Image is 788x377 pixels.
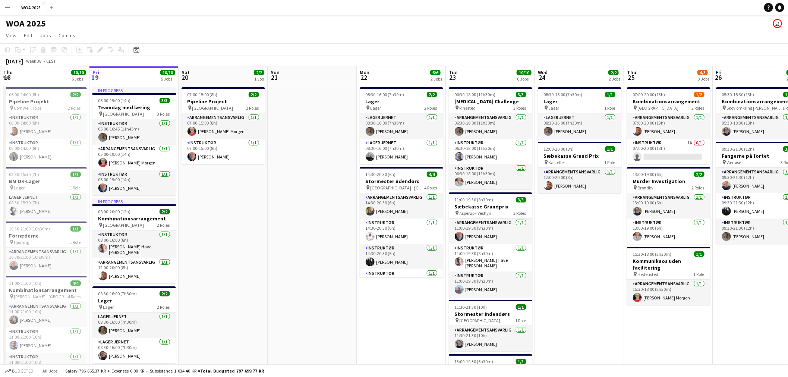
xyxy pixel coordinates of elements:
[3,222,87,273] div: 10:30-21:00 (10h30m)1/1Forræderne Hjørring1 RoleArrangementsansvarlig1/110:30-21:00 (10h30m)[PERS...
[460,105,476,111] span: Ringsted
[92,170,176,195] app-card-role: Instruktør1/105:00-19:00 (14h)[PERSON_NAME]
[694,172,705,177] span: 2/2
[538,69,548,76] span: Wed
[92,198,176,283] app-job-card: In progress08:00-20:00 (12h)2/2Kombinationsarrangement [GEOGRAPHIC_DATA]2 RolesInstruktør1/108:00...
[516,92,526,97] span: 3/3
[727,160,741,165] span: Værløse
[271,69,280,76] span: Sun
[638,185,654,191] span: Brøndby
[92,87,176,93] div: In progress
[537,73,548,82] span: 24
[70,172,81,177] span: 1/1
[160,98,170,103] span: 3/3
[722,92,754,97] span: 05:30-18:30 (13h)
[160,209,170,214] span: 2/2
[716,69,722,76] span: Fri
[182,113,265,139] app-card-role: Arrangementsansvarlig1/107:00-15:00 (8h)[PERSON_NAME] Morgen
[182,98,265,105] h3: Pipeline Project
[360,178,443,185] h3: Stormester udendørs
[92,338,176,363] app-card-role: Lager Jernet1/108:30-16:00 (7h30m)[PERSON_NAME]
[3,167,87,219] div: 08:30-15:30 (7h)1/1BM OK-Lager Lager1 RoleLager Jernet1/108:30-15:30 (7h)[PERSON_NAME]
[727,105,783,111] span: Skov omkring [PERSON_NAME]
[360,219,443,244] app-card-role: Instruktør1/114:30-20:30 (6h)[PERSON_NAME]
[360,69,369,76] span: Mon
[103,304,114,310] span: Lager
[254,76,264,82] div: 1 Job
[449,244,532,271] app-card-role: Instruktør1/111:00-19:30 (8h30m)[PERSON_NAME] Have [PERSON_NAME]
[449,271,532,297] app-card-role: Instruktør1/111:00-19:30 (8h30m)[PERSON_NAME]
[3,178,87,185] h3: BM OK-Lager
[3,302,87,327] app-card-role: Arrangementsansvarlig1/111:00-21:00 (10h)[PERSON_NAME]
[694,92,705,97] span: 1/2
[544,146,574,152] span: 12:00-20:00 (8h)
[609,76,620,82] div: 2 Jobs
[627,219,710,244] app-card-role: Instruktør1/113:00-19:00 (6h)[PERSON_NAME]
[627,167,710,244] app-job-card: 13:00-19:00 (6h)2/2Murder Investigation Brøndby2 RolesArrangementsansvarlig1/113:00-19:00 (6h)[PE...
[549,160,565,165] span: Kastellet
[3,113,87,139] app-card-role: Instruktør1/106:00-14:00 (8h)[PERSON_NAME]
[627,87,710,164] app-job-card: 07:00-20:00 (13h)1/2Kombinationsarrangement [GEOGRAPHIC_DATA]2 RolesArrangementsansvarlig1/107:00...
[92,104,176,111] h3: Teamdag med læring
[72,76,86,82] div: 6 Jobs
[187,92,218,97] span: 07:00-15:00 (8h)
[692,105,705,111] span: 2 Roles
[455,197,494,202] span: 11:00-19:30 (8h30m)
[360,269,443,295] app-card-role: Instruktør1/114:30-20:30 (6h)
[92,312,176,338] app-card-role: Lager Jernet1/108:30-16:00 (7h30m)[PERSON_NAME]
[9,280,42,286] span: 11:00-21:00 (10h)
[360,113,443,139] app-card-role: Lager Jernet1/108:30-16:00 (7h30m)[PERSON_NAME]
[25,58,43,64] span: Week 38
[694,271,705,277] span: 1 Role
[627,258,710,271] h3: Kommunikaos uden facilitering
[449,139,532,164] app-card-role: Instruktør1/106:30-18:00 (11h30m)[PERSON_NAME]
[427,172,437,177] span: 4/4
[249,92,259,97] span: 2/2
[3,287,87,293] h3: Kombinationsarrangement
[366,172,396,177] span: 14:30-20:30 (6h)
[160,291,170,296] span: 2/2
[359,73,369,82] span: 22
[633,251,672,257] span: 15:30-18:00 (2h30m)
[360,87,443,164] div: 08:30-16:00 (7h30m)2/2Lager Lager2 RolesLager Jernet1/108:30-16:00 (7h30m)[PERSON_NAME]Lager Jern...
[92,145,176,170] app-card-role: Arrangementsansvarlig1/105:00-19:00 (14h)[PERSON_NAME] Morgen
[70,280,81,286] span: 4/4
[626,73,636,82] span: 25
[59,32,75,39] span: Comms
[516,197,526,202] span: 3/3
[514,105,526,111] span: 3 Roles
[24,32,32,39] span: Edit
[627,113,710,139] app-card-role: Arrangementsansvarlig1/107:00-20:00 (13h)[PERSON_NAME]
[627,247,710,305] div: 15:30-18:00 (2h30m)1/1Kommunikaos uden facilitering Hedensted1 RoleArrangementsansvarlig1/115:30-...
[98,98,131,103] span: 05:00-19:00 (14h)
[514,210,526,216] span: 3 Roles
[2,73,13,82] span: 18
[71,70,86,75] span: 10/10
[3,193,87,219] app-card-role: Lager Jernet1/108:30-15:30 (7h)[PERSON_NAME]
[182,87,265,164] app-job-card: 07:00-15:00 (8h)2/2Pipeline Project [GEOGRAPHIC_DATA]2 RolesArrangementsansvarlig1/107:00-15:00 (...
[4,367,35,375] button: Budgeted
[3,232,87,239] h3: Forræderne
[15,0,47,15] button: WOA 2025
[449,300,532,351] div: 11:30-21:30 (10h)1/1Stormester Indendørs [GEOGRAPHIC_DATA]1 RoleArrangementsansvarlig1/111:30-21:...
[68,105,81,111] span: 2 Roles
[14,239,29,245] span: Hjørring
[638,271,659,277] span: Hedensted
[12,368,34,374] span: Budgeted
[431,76,442,82] div: 2 Jobs
[633,172,663,177] span: 13:00-19:00 (6h)
[92,119,176,145] app-card-role: Instruktør1/105:00-16:45 (11h45m)[PERSON_NAME]
[538,168,621,193] app-card-role: Arrangementsansvarlig1/112:00-20:00 (8h)[PERSON_NAME]
[270,73,280,82] span: 21
[455,304,487,310] span: 11:30-21:30 (10h)
[460,318,501,323] span: [GEOGRAPHIC_DATA]
[633,92,665,97] span: 07:00-20:00 (13h)
[517,76,531,82] div: 6 Jobs
[455,92,496,97] span: 06:30-18:00 (11h30m)
[538,87,621,139] app-job-card: 08:30-16:00 (7h30m)1/1Lager Lager1 RoleLager Jernet1/108:30-16:00 (7h30m)[PERSON_NAME]
[70,185,81,191] span: 1 Role
[516,318,526,323] span: 1 Role
[9,226,50,232] span: 10:30-21:00 (10h30m)
[92,286,176,363] app-job-card: 08:30-16:00 (7h30m)2/2Lager Lager2 RolesLager Jernet1/108:30-16:00 (7h30m)[PERSON_NAME]Lager Jern...
[360,193,443,219] app-card-role: Arrangementsansvarlig1/114:30-20:30 (6h)[PERSON_NAME]
[6,18,46,29] h1: WOA 2025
